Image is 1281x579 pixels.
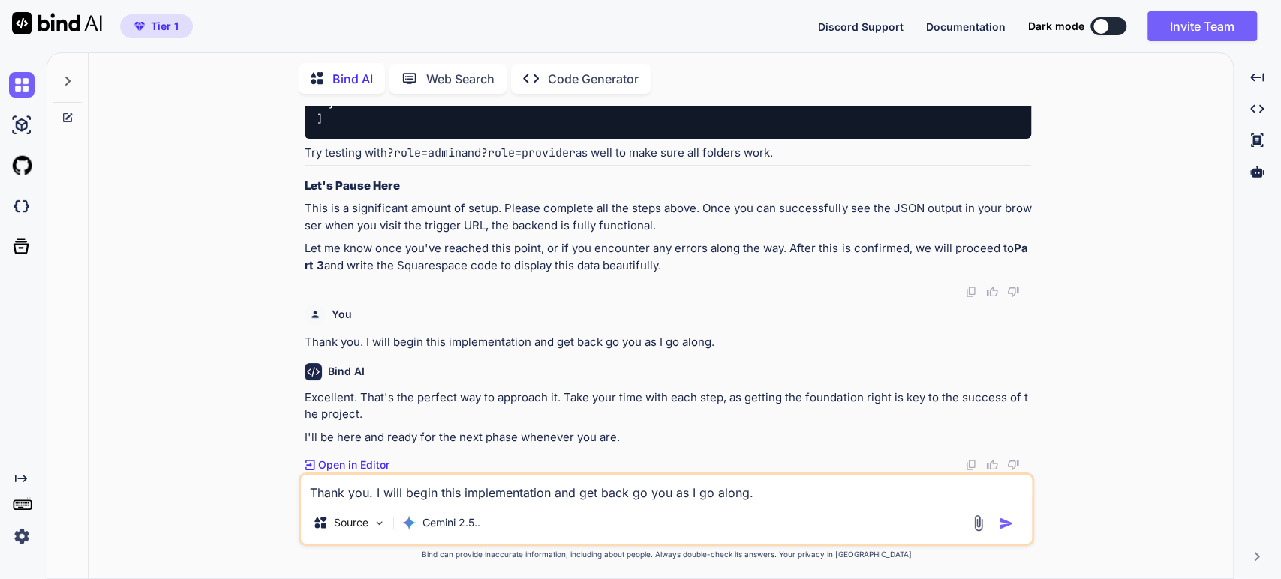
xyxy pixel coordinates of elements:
h6: You [332,307,352,322]
span: Dark mode [1028,19,1084,34]
img: copy [965,459,977,471]
p: Bind can provide inaccurate information, including about people. Always double-check its answers.... [299,549,1034,560]
img: dislike [1007,459,1019,471]
p: I'll be here and ready for the next phase whenever you are. [305,429,1031,446]
span: Discord Support [818,20,904,33]
span: Documentation [926,20,1006,33]
p: Excellent. That's the perfect way to approach it. Take your time with each step, as getting the f... [305,389,1031,423]
img: attachment [970,514,987,532]
textarea: Thank you. I will begin this implementation and get back go you as I go along. [301,475,1032,502]
strong: Let's Pause Here [305,178,400,193]
button: premiumTier 1 [120,14,193,38]
button: Discord Support [818,19,904,34]
img: darkCloudIdeIcon [9,193,35,219]
code: ?role=provider [481,145,576,160]
p: This is a significant amount of setup. Please complete all the steps above. Once you can successf... [305,200,1031,234]
img: chat [9,72,35,97]
p: Web Search [426,70,495,88]
img: like [986,286,998,298]
p: Code Generator [548,70,639,88]
strong: Part 3 [305,241,1027,272]
p: Open in Editor [318,457,389,472]
img: dislike [1007,286,1019,298]
img: ai-studio [9,112,35,138]
span: Tier 1 [151,19,179,34]
img: icon [999,516,1014,531]
span: ] [317,112,323,126]
img: settings [9,523,35,549]
p: Source [334,515,368,530]
p: Thank you. I will begin this implementation and get back go you as I go along. [305,334,1031,351]
button: Invite Team [1147,11,1257,41]
img: githubLight [9,153,35,178]
img: Gemini 2.5 Pro [401,515,416,530]
img: Pick Models [373,517,386,529]
code: ?role=admin [387,145,462,160]
img: premium [134,22,145,31]
img: like [986,459,998,471]
p: Gemini 2.5.. [422,515,480,530]
p: Bind AI [332,70,373,88]
h6: Bind AI [328,364,365,379]
img: copy [965,286,977,298]
img: Bind AI [12,12,102,34]
p: Let me know once you've reached this point, or if you encounter any errors along the way. After t... [305,240,1031,274]
p: Try testing with and as well to make sure all folders work. [305,145,1031,162]
button: Documentation [926,19,1006,34]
